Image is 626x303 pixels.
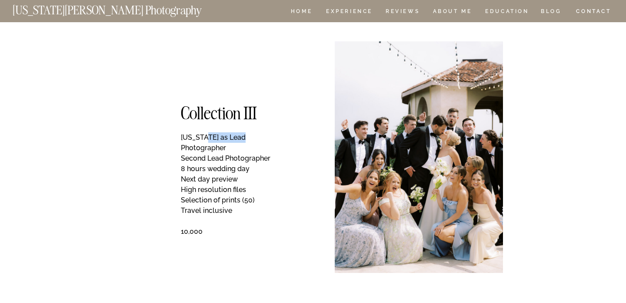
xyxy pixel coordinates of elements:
[576,7,612,16] a: CONTACT
[484,9,530,16] a: EDUCATION
[13,4,231,12] a: [US_STATE][PERSON_NAME] Photography
[181,132,287,255] p: [US_STATE] as Lead Photographer Second Lead Photographer 8 hours wedding day Next day preview Hig...
[181,105,262,121] h1: Collection III
[289,9,314,16] a: HOME
[541,9,562,16] a: BLOG
[326,9,372,16] a: Experience
[386,9,418,16] a: REVIEWS
[433,9,472,16] a: ABOUT ME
